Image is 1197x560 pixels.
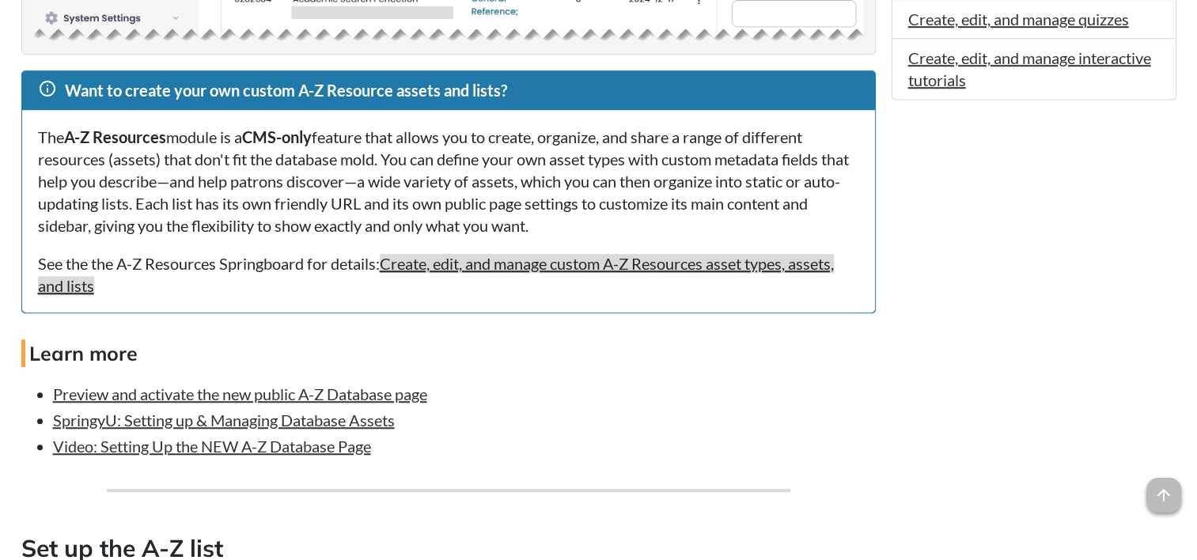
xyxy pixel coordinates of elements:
[1146,478,1181,513] span: arrow_upward
[38,252,859,297] p: See the the A-Z Resources Springboard for details:
[64,127,166,146] strong: A-Z Resources
[53,384,427,403] a: Preview and activate the new public A-Z Database page
[242,127,312,146] strong: CMS-only
[38,254,834,295] a: Create, edit, and manage custom A-Z Resources asset types, assets, and lists
[65,81,507,100] span: Want to create your own custom A-Z Resource assets and lists?
[21,339,876,367] h4: Learn more
[53,411,395,429] a: SpringyU: Setting up & Managing Database Assets
[38,79,57,98] span: info
[908,9,1129,28] a: Create, edit, and manage quizzes
[1146,479,1181,498] a: arrow_upward
[908,48,1151,89] a: Create, edit, and manage interactive tutorials
[53,437,371,456] a: Video: Setting Up the NEW A-Z Database Page
[38,126,859,236] p: The module is a feature that allows you to create, organize, and share a range of different resou...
